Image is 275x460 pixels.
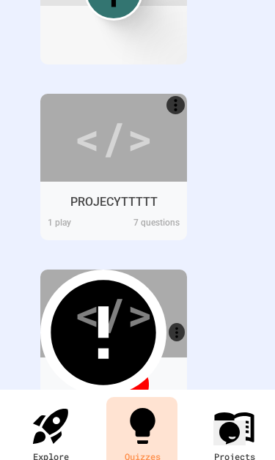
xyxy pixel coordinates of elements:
[213,401,260,445] iframe: chat widget
[166,96,185,114] a: More
[74,105,153,171] div: </>
[70,193,158,211] div: PROJECYTTTTT
[40,270,166,396] svg: Quiz contains incomplete questions!
[169,323,185,341] a: More
[74,281,153,346] div: </>
[114,216,187,233] div: 7 questions
[40,216,114,233] div: 1 play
